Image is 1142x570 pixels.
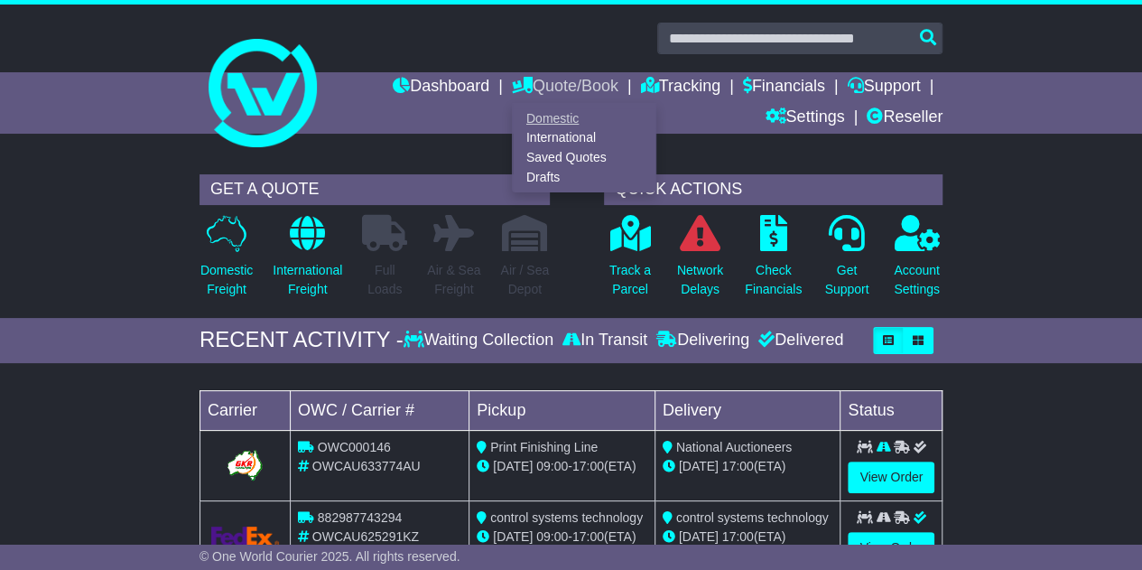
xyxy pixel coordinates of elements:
span: [DATE] [679,529,719,544]
span: National Auctioneers [676,440,792,454]
a: GetSupport [823,214,869,309]
p: Get Support [824,261,868,299]
td: Pickup [469,390,655,430]
p: Air / Sea Depot [500,261,549,299]
a: AccountSettings [893,214,941,309]
a: Financials [743,72,825,103]
span: control systems technology [490,510,643,525]
a: View Order [848,532,934,564]
p: Air & Sea Freight [427,261,480,299]
div: - (ETA) [477,457,647,476]
span: 09:00 [536,529,568,544]
p: Account Settings [894,261,940,299]
span: OWCAU625291KZ [312,529,419,544]
a: Track aParcel [608,214,652,309]
td: Carrier [200,390,290,430]
img: GetCarrierServiceLogo [224,447,265,483]
span: [DATE] [679,459,719,473]
div: - (ETA) [477,528,647,547]
a: Support [847,72,920,103]
p: International Freight [273,261,342,299]
td: OWC / Carrier # [290,390,469,430]
span: OWCAU633774AU [312,459,421,473]
span: [DATE] [493,459,533,473]
span: 17:00 [722,459,754,473]
p: Track a Parcel [609,261,651,299]
a: Quote/Book [512,72,618,103]
a: View Order [848,462,934,493]
div: GET A QUOTE [200,174,550,205]
span: control systems technology [676,510,829,525]
span: 17:00 [572,529,604,544]
div: Delivering [652,331,754,350]
a: Tracking [641,72,720,103]
div: (ETA) [663,457,833,476]
p: Check Financials [745,261,802,299]
span: 17:00 [722,529,754,544]
div: Delivered [754,331,843,350]
div: Waiting Collection [404,331,558,350]
div: Quote/Book [512,103,656,192]
p: Domestic Freight [200,261,253,299]
a: DomesticFreight [200,214,254,309]
td: Delivery [655,390,840,430]
span: 17:00 [572,459,604,473]
img: GetCarrierServiceLogo [211,527,279,546]
a: NetworkDelays [676,214,724,309]
a: Reseller [867,103,942,134]
a: Saved Quotes [513,148,655,168]
a: Drafts [513,167,655,187]
a: CheckFinancials [744,214,803,309]
p: Full Loads [362,261,407,299]
span: 882987743294 [318,510,402,525]
a: Settings [765,103,844,134]
td: Status [840,390,942,430]
div: RECENT ACTIVITY - [200,327,404,353]
span: © One World Courier 2025. All rights reserved. [200,549,460,564]
a: International [513,128,655,148]
div: In Transit [558,331,652,350]
div: (ETA) [663,528,833,547]
p: Network Delays [677,261,723,299]
a: Dashboard [393,72,489,103]
span: [DATE] [493,529,533,544]
div: QUICK ACTIONS [604,174,942,205]
span: OWC000146 [318,440,391,454]
span: Print Finishing Line [490,440,598,454]
a: Domestic [513,108,655,128]
span: 09:00 [536,459,568,473]
a: InternationalFreight [272,214,343,309]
